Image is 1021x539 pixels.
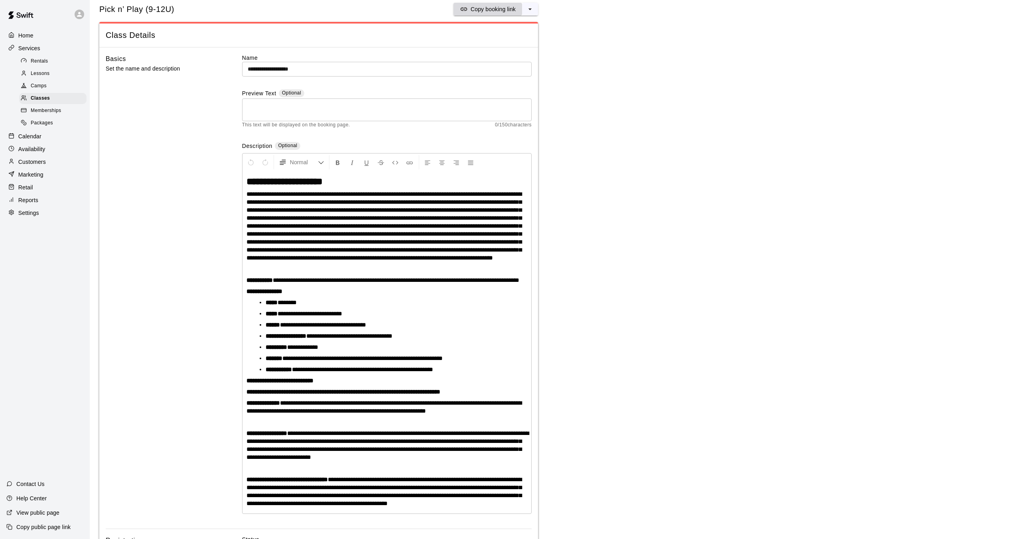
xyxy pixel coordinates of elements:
[242,54,532,62] label: Name
[6,169,83,181] a: Marketing
[106,54,126,64] h6: Basics
[495,121,532,129] span: 0 / 150 characters
[31,57,48,65] span: Rentals
[6,143,83,155] a: Availability
[403,155,416,169] button: Insert Link
[282,90,301,96] span: Optional
[6,181,83,193] a: Retail
[244,155,258,169] button: Undo
[106,30,532,41] span: Class Details
[522,3,538,16] button: select merge strategy
[242,121,350,129] span: This text will be displayed on the booking page.
[471,5,516,13] p: Copy booking link
[6,30,83,41] a: Home
[31,119,53,127] span: Packages
[331,155,345,169] button: Format Bold
[19,68,87,79] div: Lessons
[290,158,318,166] span: Normal
[19,117,90,130] a: Packages
[106,64,217,74] p: Set the name and description
[6,194,83,206] a: Reports
[453,3,522,16] button: Copy booking link
[464,155,477,169] button: Justify Align
[19,118,87,129] div: Packages
[19,105,90,117] a: Memberships
[6,156,83,168] a: Customers
[16,480,45,488] p: Contact Us
[242,89,276,98] label: Preview Text
[18,158,46,166] p: Customers
[18,196,38,204] p: Reports
[276,155,327,169] button: Formatting Options
[19,56,87,67] div: Rentals
[31,94,50,102] span: Classes
[435,155,449,169] button: Center Align
[19,80,90,92] a: Camps
[19,93,87,104] div: Classes
[31,70,50,78] span: Lessons
[421,155,434,169] button: Left Align
[18,145,45,153] p: Availability
[18,31,34,39] p: Home
[6,42,83,54] a: Services
[16,509,59,517] p: View public page
[449,155,463,169] button: Right Align
[6,130,83,142] a: Calendar
[19,67,90,80] a: Lessons
[18,44,40,52] p: Services
[16,523,71,531] p: Copy public page link
[99,4,174,15] h5: Pick n’ Play (9-12U)
[19,105,87,116] div: Memberships
[19,81,87,92] div: Camps
[31,107,61,115] span: Memberships
[19,92,90,105] a: Classes
[345,155,359,169] button: Format Italics
[360,155,373,169] button: Format Underline
[18,209,39,217] p: Settings
[18,183,33,191] p: Retail
[19,55,90,67] a: Rentals
[16,494,47,502] p: Help Center
[31,82,47,90] span: Camps
[374,155,388,169] button: Format Strikethrough
[388,155,402,169] button: Insert Code
[6,207,83,219] a: Settings
[278,143,297,148] span: Optional
[18,132,41,140] p: Calendar
[258,155,272,169] button: Redo
[18,171,43,179] p: Marketing
[453,3,538,16] div: split button
[242,142,272,151] label: Description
